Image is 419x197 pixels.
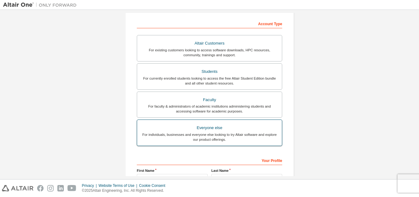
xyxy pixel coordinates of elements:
div: Account Type [137,18,282,28]
div: Students [141,67,278,76]
img: youtube.svg [67,185,76,191]
div: Altair Customers [141,39,278,48]
div: For faculty & administrators of academic institutions administering students and accessing softwa... [141,104,278,114]
img: altair_logo.svg [2,185,33,191]
label: First Name [137,168,208,173]
div: For individuals, businesses and everyone else looking to try Altair software and explore our prod... [141,132,278,142]
div: Website Terms of Use [98,183,139,188]
img: instagram.svg [47,185,54,191]
img: facebook.svg [37,185,44,191]
div: Faculty [141,96,278,104]
div: Your Profile [137,155,282,165]
div: Cookie Consent [139,183,169,188]
div: Everyone else [141,124,278,132]
div: For currently enrolled students looking to access the free Altair Student Edition bundle and all ... [141,76,278,86]
p: © 2025 Altair Engineering, Inc. All Rights Reserved. [82,188,169,193]
div: Privacy [82,183,98,188]
label: Last Name [211,168,282,173]
img: linkedin.svg [57,185,64,191]
div: For existing customers looking to access software downloads, HPC resources, community, trainings ... [141,48,278,57]
img: Altair One [3,2,80,8]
